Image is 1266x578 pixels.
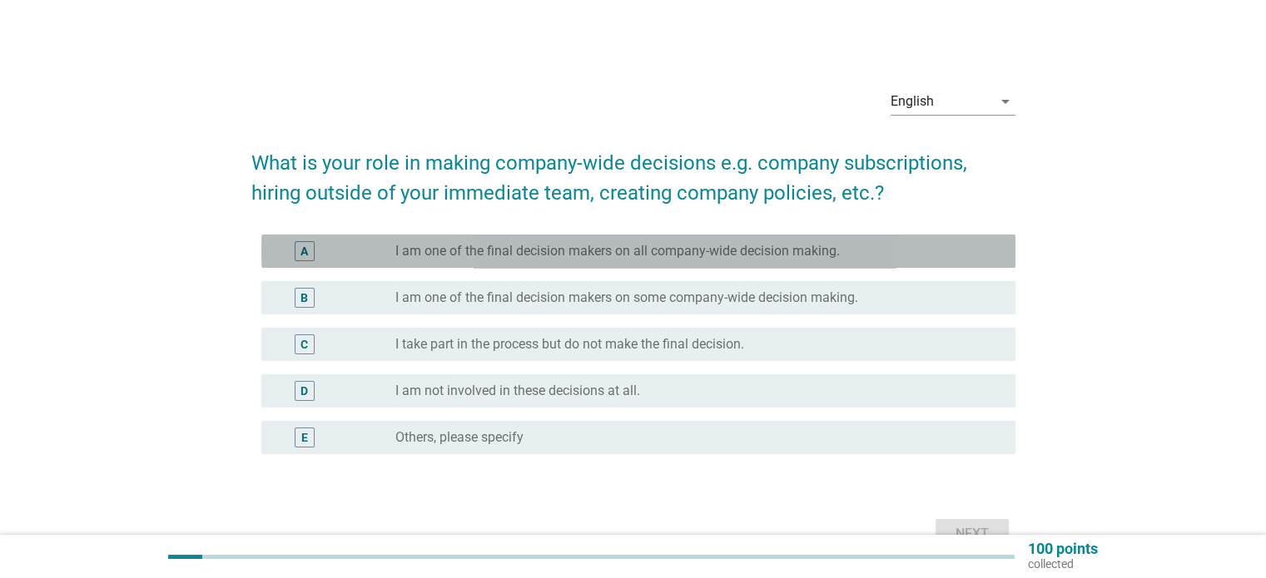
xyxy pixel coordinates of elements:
div: B [300,289,308,307]
div: C [300,336,308,353]
div: English [891,94,934,109]
i: arrow_drop_down [995,91,1015,111]
label: I am one of the final decision makers on some company-wide decision making. [395,289,858,306]
label: I take part in the process but do not make the final decision. [395,336,744,353]
label: Others, please specify [395,429,524,446]
p: collected [1028,556,1098,571]
div: E [301,429,308,447]
label: I am not involved in these decisions at all. [395,383,640,399]
div: A [300,243,308,260]
h2: What is your role in making company-wide decisions e.g. company subscriptions, hiring outside of ... [251,131,1015,208]
p: 100 points [1028,541,1098,556]
label: I am one of the final decision makers on all company-wide decision making. [395,243,840,259]
div: D [300,383,308,400]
